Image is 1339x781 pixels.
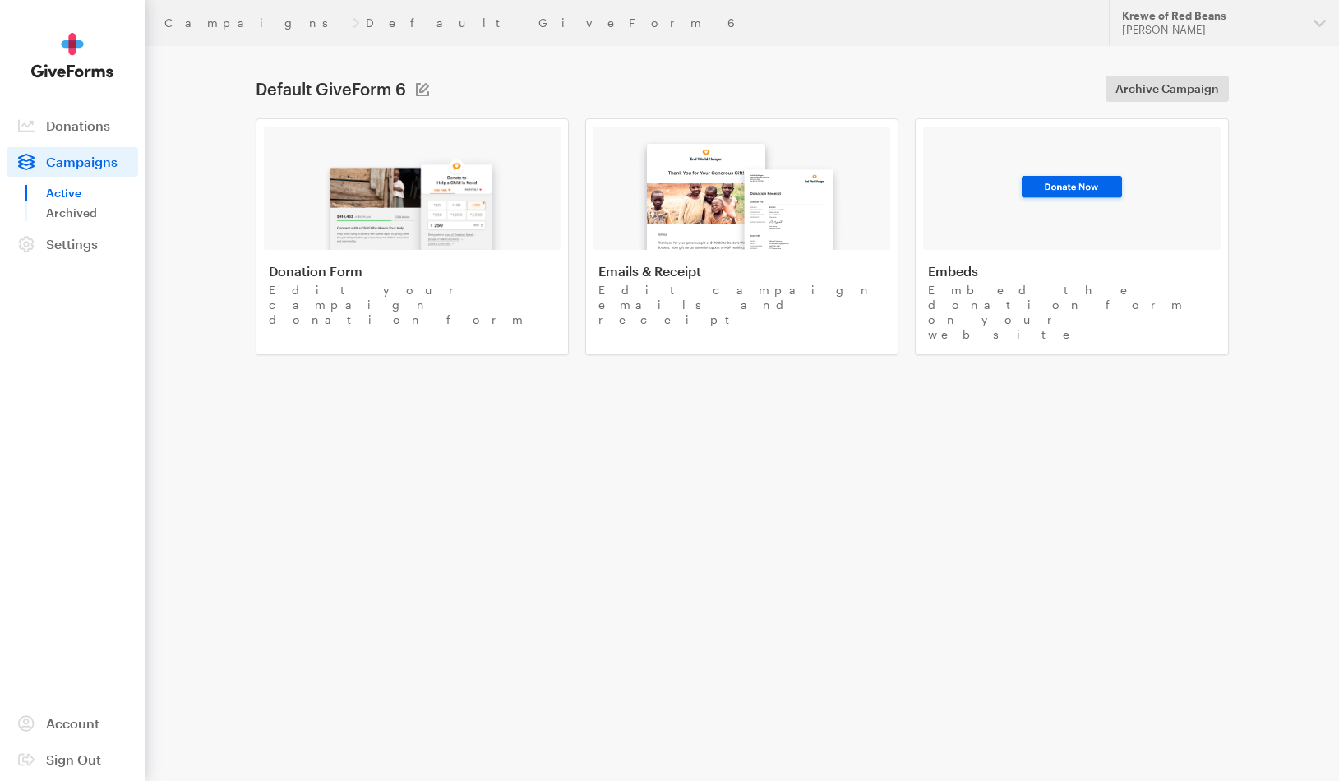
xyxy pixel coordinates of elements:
[1106,76,1229,102] a: Archive Campaign
[46,154,118,169] span: Campaigns
[164,16,346,30] a: Campaigns
[46,183,138,203] a: Active
[1122,9,1300,23] div: Krewe of Red Beans
[928,283,1215,342] p: Embed the donation form on your website
[269,263,556,280] h4: Donation Form
[7,229,138,259] a: Settings
[928,263,1215,280] h4: Embeds
[915,118,1228,355] a: Embeds Embed the donation form on your website
[585,118,898,355] a: Emails & Receipt Edit campaign emails and receipt
[7,147,138,177] a: Campaigns
[31,33,113,78] img: GiveForms
[630,128,852,250] img: image-2-08a39f98273254a5d313507113ca8761204b64a72fdaab3e68b0fc5d6b16bc50.png
[256,118,569,355] a: Donation Form Edit your campaign donation form
[269,283,556,327] p: Edit your campaign donation form
[46,203,138,223] a: Archived
[1115,79,1219,99] span: Archive Campaign
[598,263,885,280] h4: Emails & Receipt
[598,283,885,327] p: Edit campaign emails and receipt
[256,79,406,99] h1: Default GiveForm 6
[366,16,757,30] a: Default GiveForm 6
[46,118,110,133] span: Donations
[316,145,508,250] img: image-1-0e7e33c2fa879c29fc43b57e5885c2c5006ac2607a1de4641c4880897d5e5c7f.png
[46,236,98,252] span: Settings
[1122,23,1300,37] div: [PERSON_NAME]
[1016,172,1128,205] img: image-3-93ee28eb8bf338fe015091468080e1db9f51356d23dce784fdc61914b1599f14.png
[7,111,138,141] a: Donations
